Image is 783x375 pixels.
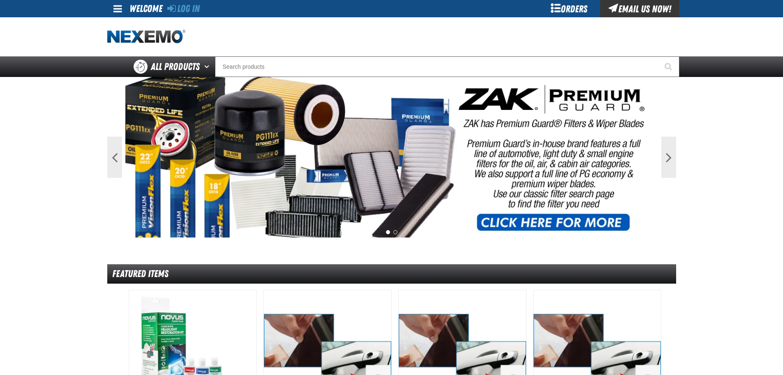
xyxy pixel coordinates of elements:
span: All Products [151,59,200,74]
button: 2 of 2 [393,230,397,234]
button: Open All Products pages [201,56,215,77]
button: Next [661,137,676,178]
a: Log In [167,3,200,14]
button: 1 of 2 [386,230,390,234]
img: PG Filters & Wipers [125,77,658,238]
button: Previous [107,137,122,178]
div: Featured Items [107,264,676,284]
button: Start Searching [659,56,679,77]
img: Nexemo logo [107,30,185,44]
input: Search [215,56,679,77]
